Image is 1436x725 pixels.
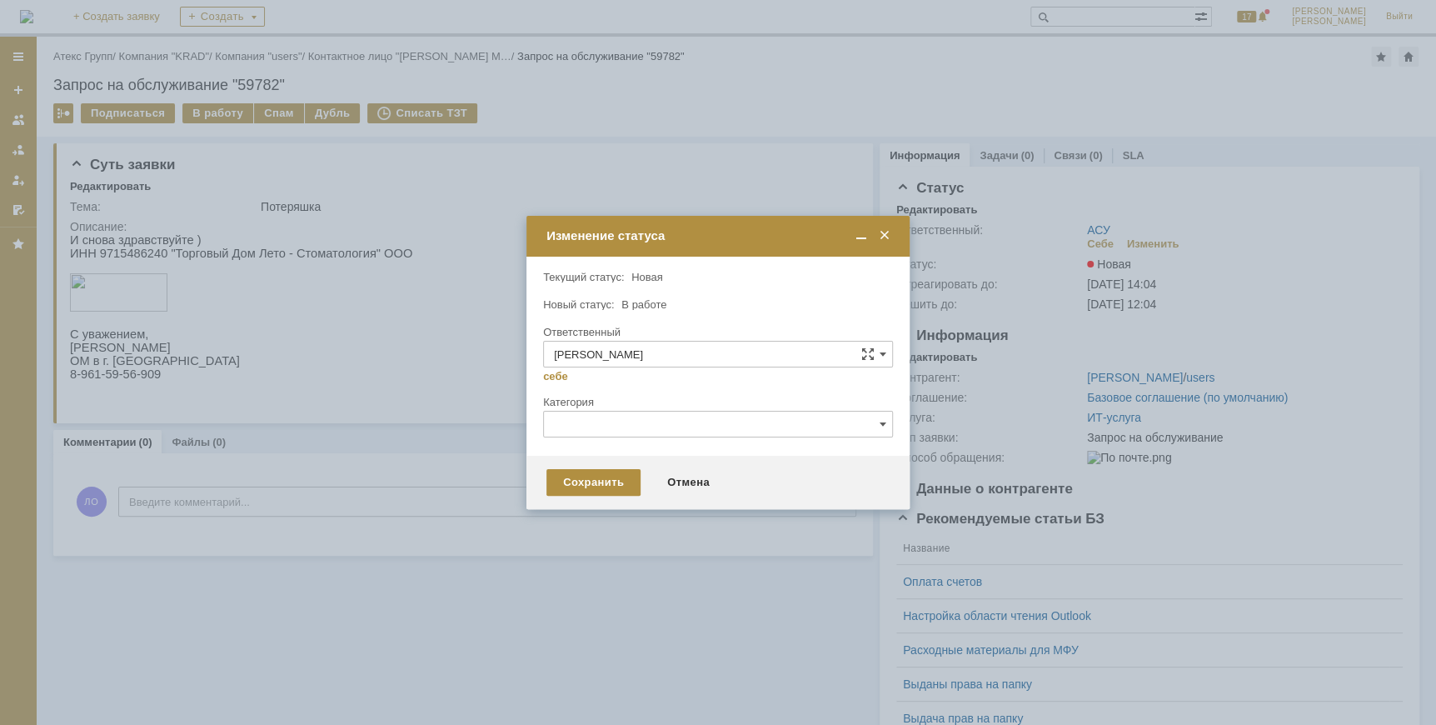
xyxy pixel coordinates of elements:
span: Сложная форма [861,347,875,361]
span: Свернуть (Ctrl + M) [853,228,870,243]
span: Новая [631,271,663,283]
div: Категория [543,397,890,407]
span: Закрыть [876,228,893,243]
span: В работе [621,298,666,311]
div: Ответственный [543,327,890,337]
div: Изменение статуса [546,228,893,243]
label: Текущий статус: [543,271,624,283]
label: Новый статус: [543,298,615,311]
a: себе [543,370,568,383]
